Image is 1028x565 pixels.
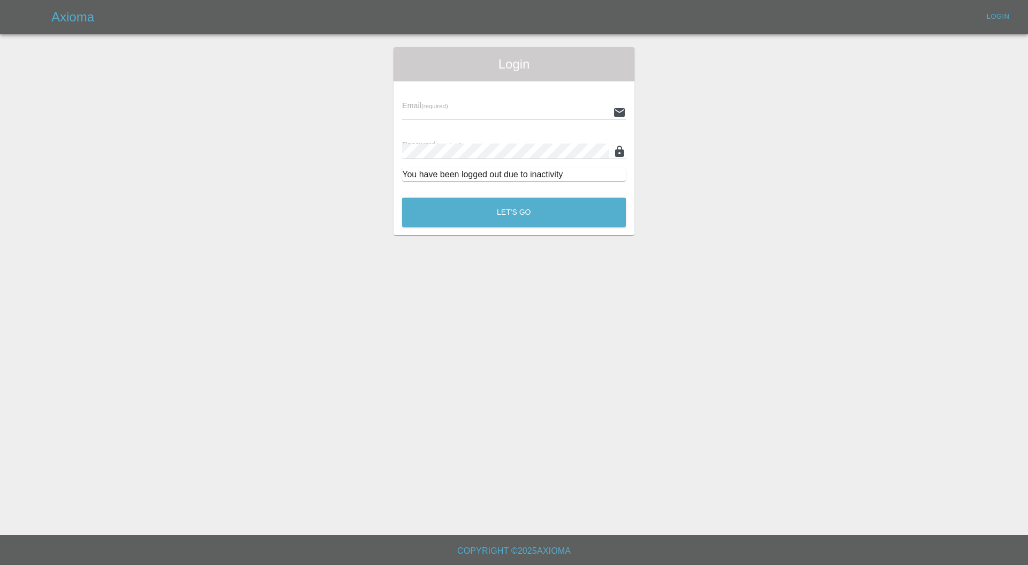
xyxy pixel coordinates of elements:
[421,103,448,109] small: (required)
[402,140,462,149] span: Password
[402,56,626,73] span: Login
[402,101,448,110] span: Email
[436,142,463,148] small: (required)
[9,544,1019,559] h6: Copyright © 2025 Axioma
[402,198,626,227] button: Let's Go
[402,168,626,181] div: You have been logged out due to inactivity
[51,9,94,26] h5: Axioma
[981,9,1015,25] a: Login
